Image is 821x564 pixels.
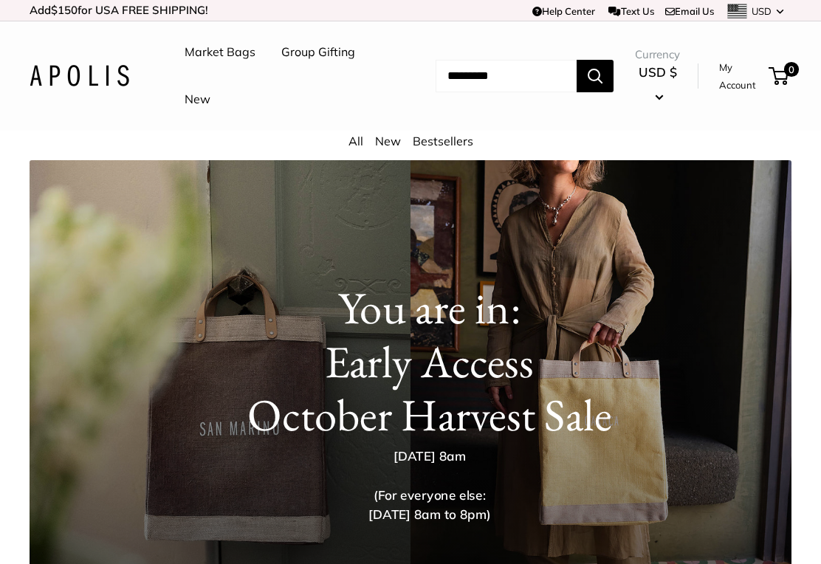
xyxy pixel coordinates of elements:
span: USD $ [639,64,677,80]
span: $150 [51,3,78,17]
h1: You are in: Early Access October Harvest Sale [96,281,763,441]
a: All [348,134,363,148]
button: Search [577,60,614,92]
span: USD [752,5,772,17]
a: 0 [770,67,789,85]
a: Bestsellers [413,134,473,148]
span: Currency [635,44,681,65]
a: Market Bags [185,41,255,63]
button: USD $ [635,61,681,108]
img: Apolis [30,65,129,86]
a: Email Us [665,5,714,17]
a: Help Center [532,5,595,17]
a: New [375,134,401,148]
span: 0 [784,62,799,77]
a: My Account [719,58,763,94]
p: [DATE] 8am (For everyone else: [DATE] 8am to 8pm) [202,447,658,525]
a: Group Gifting [281,41,355,63]
input: Search... [436,60,577,92]
a: Text Us [608,5,653,17]
a: New [185,89,210,111]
